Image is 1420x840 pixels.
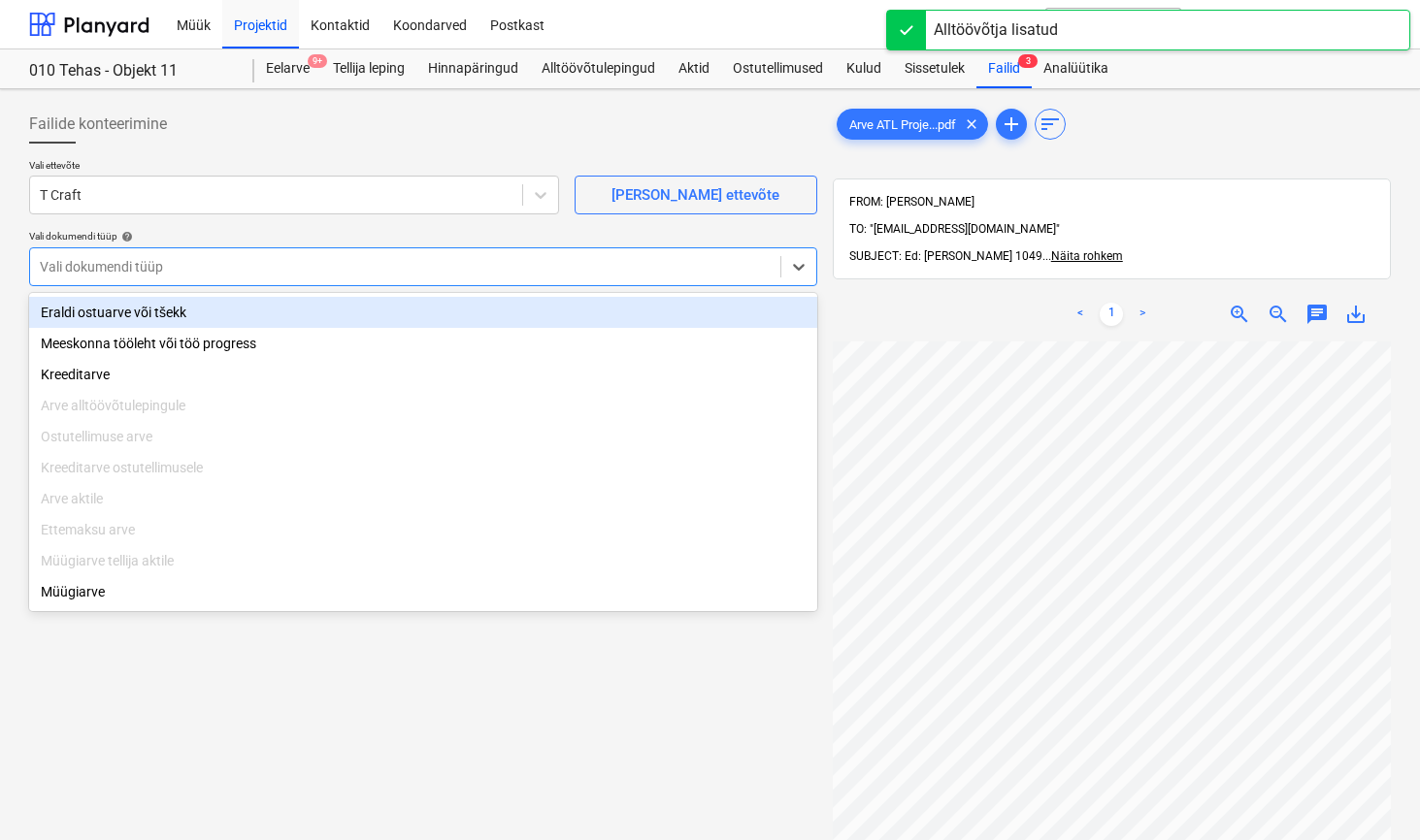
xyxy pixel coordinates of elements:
span: 3 [1018,54,1038,68]
span: zoom_in [1228,303,1251,326]
p: Vali ettevõte [29,159,559,176]
div: Eelarve [254,49,321,88]
button: [PERSON_NAME] ettevõte [575,176,817,214]
a: Hinnapäringud [416,49,530,88]
div: Failid [976,49,1032,88]
span: add [1000,113,1023,136]
div: Arve aktile [29,483,817,514]
a: Page 1 is your current page [1100,303,1123,326]
div: Ostutellimuse arve [29,421,817,452]
a: Tellija leping [321,49,416,88]
div: Müügiarve tellija aktile [29,545,817,576]
div: Arve ATL Proje...pdf [837,109,988,140]
span: zoom_out [1267,303,1290,326]
a: Ostutellimused [721,49,835,88]
span: sort [1039,113,1062,136]
div: Arve alltöövõtulepingule [29,390,817,421]
span: save_alt [1344,303,1368,326]
a: Analüütika [1032,49,1120,88]
div: Ettemaksu arve [29,514,817,545]
div: [PERSON_NAME] ettevõte [611,182,779,208]
div: Alltöövõtja lisatud [934,18,1058,42]
span: chat [1305,303,1329,326]
a: Sissetulek [893,49,976,88]
span: help [117,231,133,242]
span: SUBJECT: Ed: [PERSON_NAME] 1049 [849,249,1042,263]
span: Näita rohkem [1051,249,1123,263]
span: ... [1042,249,1123,263]
a: Next page [1131,303,1154,326]
div: Kreeditarve ostutellimusele [29,452,817,483]
span: Failide konteerimine [29,113,167,136]
a: Eelarve9+ [254,49,321,88]
span: Arve ATL Proje...pdf [838,117,968,132]
div: Eraldi ostuarve või tšekk [29,297,817,328]
a: Failid3 [976,49,1032,88]
a: Alltöövõtulepingud [530,49,667,88]
a: Previous page [1069,303,1092,326]
span: clear [960,113,983,136]
span: TO: "[EMAIL_ADDRESS][DOMAIN_NAME]" [849,222,1060,236]
div: Vali dokumendi tüüp [29,230,817,242]
a: Kulud [835,49,893,88]
a: Aktid [667,49,721,88]
div: Meeskonna tööleht või töö progress [29,328,817,359]
div: 010 Tehas - Objekt 11 [29,61,231,81]
div: Müügiarve [29,576,817,607]
div: Kreeditarve [29,359,817,390]
span: 9+ [308,54,327,68]
span: FROM: [PERSON_NAME] [849,195,974,209]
